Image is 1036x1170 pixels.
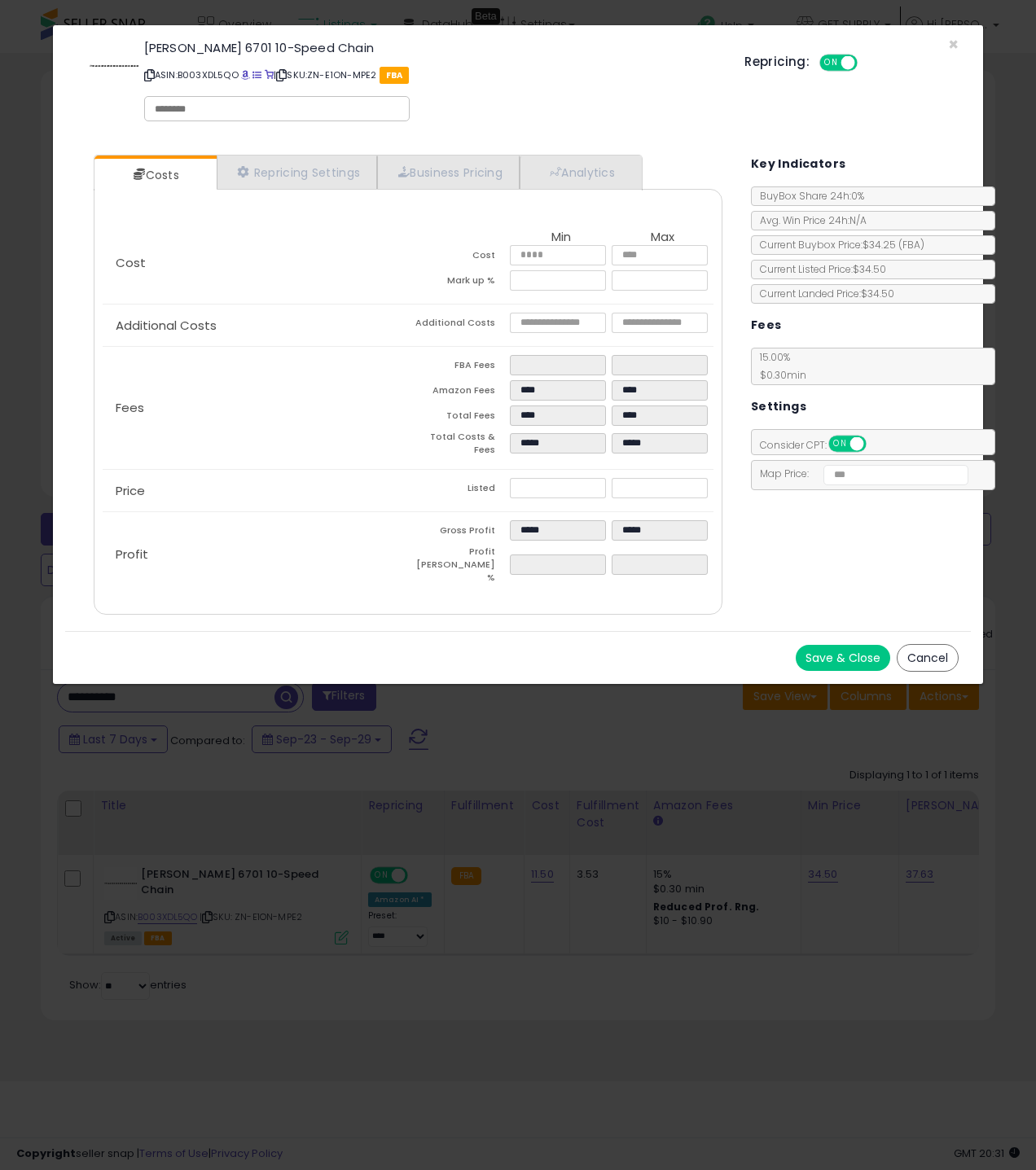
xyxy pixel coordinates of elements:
th: Max [612,230,713,245]
span: Map Price: [752,467,969,480]
button: Cancel [897,644,959,672]
a: Costs [94,159,215,191]
h3: [PERSON_NAME] 6701 10-Speed Chain [144,42,721,54]
p: Cost [103,256,408,269]
span: OFF [863,437,889,451]
span: 15.00 % [752,350,806,382]
a: BuyBox page [241,68,250,81]
p: Fees [103,401,408,414]
a: Repricing Settings [217,156,378,189]
span: FBA [380,67,410,84]
p: Price [103,484,408,497]
span: $34.25 [863,238,924,252]
td: Gross Profit [408,520,510,546]
a: Business Pricing [377,156,520,189]
p: Profit [103,548,408,561]
button: Save & Close [796,645,890,671]
img: 21SF5fuWr5L._SL60_.jpg [90,42,138,90]
td: Mark up % [408,270,510,296]
span: Current Listed Price: $34.50 [752,262,886,276]
td: Total Fees [408,405,510,431]
span: Current Buybox Price: [752,238,924,252]
h5: Key Indicators [751,154,846,174]
span: $0.30 min [752,368,806,382]
a: Analytics [520,156,640,189]
th: Min [510,230,612,245]
p: Additional Costs [103,319,408,332]
td: Listed [408,478,510,503]
span: BuyBox Share 24h: 0% [752,189,864,203]
td: Amazon Fees [408,380,510,405]
span: ON [821,56,841,70]
h5: Repricing: [744,55,810,68]
p: ASIN: B003XDL5QO | SKU: ZN-E1ON-MPE2 [144,62,721,88]
h5: Fees [751,315,782,335]
td: Cost [408,245,510,270]
a: All offer listings [252,68,261,81]
span: Consider CPT: [752,438,888,452]
h5: Settings [751,397,806,417]
td: Additional Costs [408,313,510,338]
span: ON [830,437,850,451]
span: OFF [855,56,881,70]
span: ( FBA ) [898,238,924,252]
td: Total Costs & Fees [408,431,510,461]
td: FBA Fees [408,355,510,380]
span: Avg. Win Price 24h: N/A [752,213,867,227]
td: Profit [PERSON_NAME] % [408,546,510,589]
span: × [948,33,959,56]
a: Your listing only [265,68,274,81]
span: Current Landed Price: $34.50 [752,287,894,300]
